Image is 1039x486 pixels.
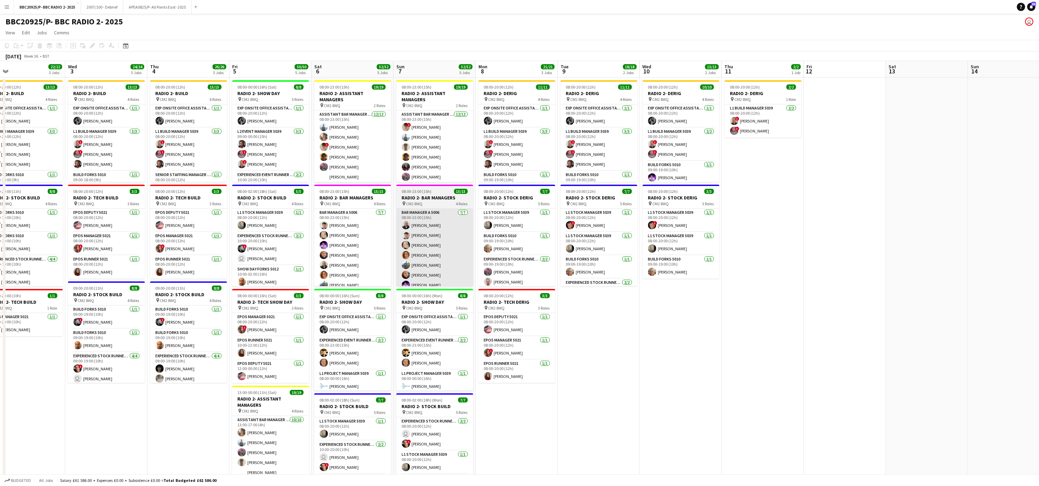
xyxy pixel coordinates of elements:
app-job-card: 08:00-23:00 (15h)15/15RADIO 2- BAR MANAGERS CM2 8WQ4 RolesBar Manager A 50067/708:00-23:00 (15h)[... [396,185,473,286]
app-card-role: EPOS Manager 50211/108:00-20:00 (12h)![PERSON_NAME] [478,336,555,360]
span: 4 Roles [374,201,386,206]
span: 08:00-02:00 (18h) (Sun) [320,397,360,403]
h3: RADIO 2- STOCK BUILD [232,195,309,201]
span: CM2 8WQ [406,103,423,108]
span: 15/15 [454,189,468,194]
app-job-card: 08:00-20:00 (12h)15/15RADIO 2- BUILD CM2 8WQ6 RolesExp Onsite Office Assistant 50121/108:00-20:00... [150,80,227,182]
app-card-role: Senior Staffing Manager 50391/108:00-20:00 (12h) [150,171,227,194]
app-job-card: 08:00-20:00 (12h)3/3RADIO 2- TECH DERIG CM2 8WQ3 RolesEPOS Deputy 50211/108:00-20:00 (12h)[PERSON... [478,289,555,383]
span: ! [489,150,493,154]
span: 4 Roles [620,97,632,102]
h3: RADIO 2- ASSISTANT MANAGERS [314,90,391,103]
div: 08:00-20:00 (12h)2/2RADIO 2- DERIG CM2 8WQ1 RoleL1 Build Manager 50392/208:00-20:00 (12h)![PERSON... [725,80,802,138]
span: 4 Roles [538,97,550,102]
div: 08:00-20:00 (12h)7/7RADIO 2- STOCK DERIG CM2 8WQ5 RolesL1 Stock Manager 50391/108:00-20:00 (12h)[... [478,185,555,286]
span: 8/8 [294,84,304,90]
app-card-role: Exp Onsite Office Assistant 50121/108:00-20:00 (12h)[PERSON_NAME] [643,104,720,128]
h3: RADIO 2- DERIG [561,90,637,96]
h3: RADIO 2- TECH SHOW DAY [232,299,309,305]
span: ! [571,150,575,154]
span: 13:00-00:00 (11h) (Sat) [238,390,277,395]
h3: RADIO 2- DERIG [478,90,555,96]
app-card-role: Build Forks 50101/109:00-19:00 (10h)[PERSON_NAME] [561,255,637,279]
app-card-role: Exp Onsite Office Assistant 50121/108:00-20:00 (12h)[PERSON_NAME] [314,313,391,336]
span: 08:00-02:00 (18h) (Mon) [402,397,443,403]
span: ! [243,244,247,248]
span: CM2 8WQ [406,201,423,206]
app-card-role: Exp Onsite Office Assistant 50121/108:00-20:00 (12h)[PERSON_NAME] [478,104,555,128]
span: 84 [1031,2,1036,6]
span: 3 Roles [292,305,304,311]
span: 1/1 [48,293,57,298]
app-card-role: Build Forks 50101/109:00-19:00 (10h)[PERSON_NAME] [478,232,555,255]
span: CM2 8WQ [242,305,259,311]
span: 3 Roles [210,201,222,206]
app-card-role: Build Forks 50101/109:00-19:00 (10h)[PERSON_NAME] [68,329,145,352]
span: Edit [22,30,30,36]
span: 5 Roles [456,305,468,311]
app-card-role: EPOS Runner 50211/108:00-20:00 (12h)[PERSON_NAME] [150,255,227,279]
span: ! [489,140,493,144]
app-card-role: Experienced Stock Runner 50124/409:00-19:00 (10h)[PERSON_NAME][PERSON_NAME] [150,352,227,405]
span: ! [161,318,165,322]
span: 4 Roles [128,298,139,303]
div: 08:00-20:00 (12h)3/3RADIO 2- TECH BUILD CM2 8WQ3 RolesEPOS Deputy 50211/108:00-20:00 (12h)[PERSON... [68,185,145,279]
app-card-role: Exp Onsite Office Assistant 50121/108:00-20:00 (12h)[PERSON_NAME] [396,313,473,336]
div: 08:00-23:00 (15h)19/19RADIO 2- ASSISTANT MANAGERS CM2 8WQ2 RolesAssistant Bar Manager 500612/1208... [314,80,391,182]
span: ! [79,364,83,369]
span: ! [243,325,247,329]
a: Comms [51,28,72,37]
span: 13/13 [126,84,139,90]
h3: RADIO 2- STOCK BUILD [68,291,145,298]
app-job-card: 09:00-20:00 (11h)8/8RADIO 2- STOCK BUILD CM2 8WQ4 RolesBuild Forks 50101/109:00-19:00 (10h)![PERS... [150,281,227,383]
span: 4 Roles [702,97,714,102]
span: 08:00-20:00 (12h) [74,84,103,90]
h3: RADIO 2- BUILD [150,90,227,96]
span: 3/3 [130,189,139,194]
span: 4 Roles [46,97,57,102]
span: 7/7 [376,397,386,403]
span: View [5,30,15,36]
span: 08:00-02:00 (18h) (Sat) [238,189,277,194]
app-card-role: EPOS Deputy 50211/108:00-20:00 (12h)[PERSON_NAME] [68,209,145,232]
span: 3/3 [294,293,304,298]
span: 15/15 [372,189,386,194]
span: CM2 8WQ [571,97,587,102]
h3: RADIO 2- TECH BUILD [68,195,145,201]
button: APEA0825/P- All Points East- 2025 [123,0,192,14]
span: 5/5 [294,189,304,194]
span: 08:00-20:00 (12h) [648,189,678,194]
span: 2 Roles [456,103,468,108]
span: ! [161,140,165,144]
div: 08:00-20:00 (12h)3/3RADIO 2- TECH BUILD CM2 8WQ3 RolesEPOS Deputy 50211/108:00-20:00 (12h)[PERSON... [150,185,227,279]
span: 08:00-20:00 (12h) [566,84,596,90]
app-card-role: Build Forks 50101/109:00-19:00 (10h) [478,171,555,194]
span: CM2 8WQ [488,201,505,206]
span: 1 Role [786,97,796,102]
span: 08:00-20:00 (12h) [730,84,760,90]
app-card-role: Build Forks 50101/109:00-19:00 (10h) [561,171,637,194]
span: 09:00-20:00 (11h) [74,286,103,291]
app-job-card: 08:00-02:00 (18h) (Sat)5/5RADIO 2- STOCK BUILD CM2 8WQ4 RolesL1 Stock Manager 50391/108:00-20:00 ... [232,185,309,286]
span: Comms [54,30,69,36]
span: 08:00-00:00 (16h) (Sat) [238,293,277,298]
span: 4 Roles [128,97,139,102]
h3: RADIO 2- TECH DERIG [478,299,555,305]
span: 4 Roles [210,298,222,303]
span: CM2 8WQ [735,97,751,102]
app-card-role: Build Forks 50101/109:00-19:00 (10h)[PERSON_NAME] [643,255,720,279]
span: 08:00-20:00 (12h) [484,84,514,90]
span: 5 Roles [374,305,386,311]
span: CM2 8WQ [324,201,341,206]
span: CM2 8WQ [488,305,505,311]
app-card-role: Experienced Event Runner 50122/208:00-23:00 (15h)[PERSON_NAME][PERSON_NAME] [396,336,473,370]
span: 1 Role [47,305,57,311]
span: ! [653,221,657,225]
span: 4 Roles [456,201,468,206]
app-job-card: 08:00-00:00 (16h) (Sun)8/8RADIO 2- SHOW DAY CM2 8WQ5 RolesExp Onsite Office Assistant 50121/108:0... [314,289,391,391]
span: 19/19 [454,84,468,90]
span: ! [79,140,83,144]
span: CM2 8WQ [78,97,94,102]
h3: RADIO 2- STOCK BUILD [150,291,227,298]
